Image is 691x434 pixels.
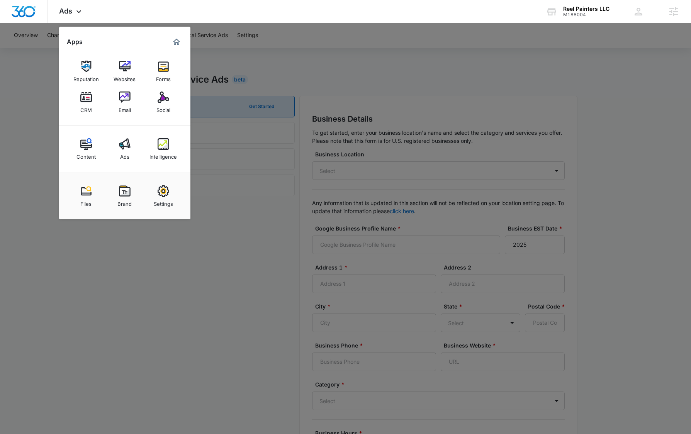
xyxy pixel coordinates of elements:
[20,20,85,26] div: Domain: [DOMAIN_NAME]
[120,150,129,160] div: Ads
[154,197,173,207] div: Settings
[67,38,83,46] h2: Apps
[170,36,183,48] a: Marketing 360® Dashboard
[85,46,130,51] div: Keywords by Traffic
[149,134,178,164] a: Intelligence
[149,57,178,86] a: Forms
[76,150,96,160] div: Content
[110,88,139,117] a: Email
[110,57,139,86] a: Websites
[71,57,101,86] a: Reputation
[71,134,101,164] a: Content
[22,12,38,19] div: v 4.0.25
[80,197,92,207] div: Files
[156,103,170,113] div: Social
[71,88,101,117] a: CRM
[71,181,101,211] a: Files
[77,45,83,51] img: tab_keywords_by_traffic_grey.svg
[59,7,72,15] span: Ads
[149,150,177,160] div: Intelligence
[117,197,132,207] div: Brand
[563,6,610,12] div: account name
[12,12,19,19] img: logo_orange.svg
[114,72,136,82] div: Websites
[21,45,27,51] img: tab_domain_overview_orange.svg
[563,12,610,17] div: account id
[73,72,99,82] div: Reputation
[149,181,178,211] a: Settings
[110,134,139,164] a: Ads
[149,88,178,117] a: Social
[156,72,171,82] div: Forms
[12,20,19,26] img: website_grey.svg
[29,46,69,51] div: Domain Overview
[119,103,131,113] div: Email
[80,103,92,113] div: CRM
[110,181,139,211] a: Brand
